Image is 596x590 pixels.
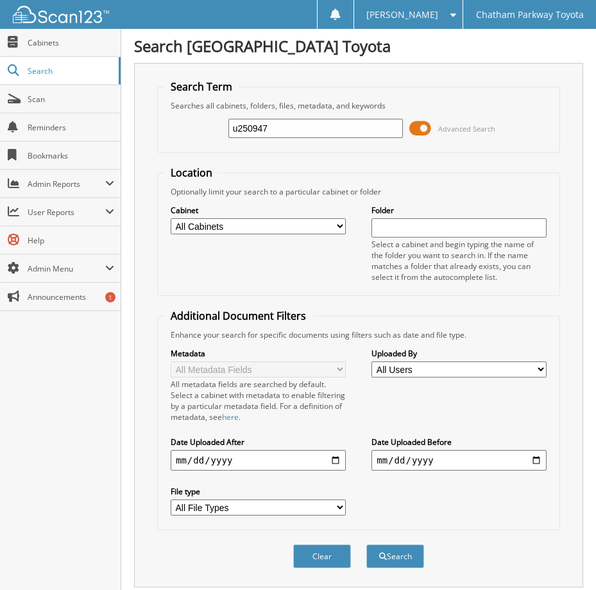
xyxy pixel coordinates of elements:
[438,124,495,134] span: Advanced Search
[28,37,114,48] span: Cabinets
[164,329,553,340] div: Enhance your search for specific documents using filters such as date and file type.
[28,65,112,76] span: Search
[366,544,424,568] button: Search
[164,166,219,180] legend: Location
[28,291,114,302] span: Announcements
[171,486,346,497] label: File type
[366,11,438,19] span: [PERSON_NAME]
[371,205,547,216] label: Folder
[28,178,105,189] span: Admin Reports
[371,450,547,471] input: end
[164,186,553,197] div: Optionally limit your search to a particular cabinet or folder
[28,122,114,133] span: Reminders
[171,450,346,471] input: start
[164,80,239,94] legend: Search Term
[28,235,114,246] span: Help
[13,6,109,23] img: scan123-logo-white.svg
[28,150,114,161] span: Bookmarks
[164,100,553,111] div: Searches all cabinets, folders, files, metadata, and keywords
[164,309,312,323] legend: Additional Document Filters
[171,437,346,447] label: Date Uploaded After
[222,412,239,422] a: here
[371,348,547,359] label: Uploaded By
[28,94,114,105] span: Scan
[105,292,115,302] div: 1
[28,207,105,218] span: User Reports
[134,35,583,56] h1: Search [GEOGRAPHIC_DATA] Toyota
[371,239,547,282] div: Select a cabinet and begin typing the name of the folder you want to search in. If the name match...
[293,544,351,568] button: Clear
[171,205,346,216] label: Cabinet
[28,263,105,274] span: Admin Menu
[371,437,547,447] label: Date Uploaded Before
[476,11,584,19] span: Chatham Parkway Toyota
[171,379,346,422] div: All metadata fields are searched by default. Select a cabinet with metadata to enable filtering b...
[171,348,346,359] label: Metadata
